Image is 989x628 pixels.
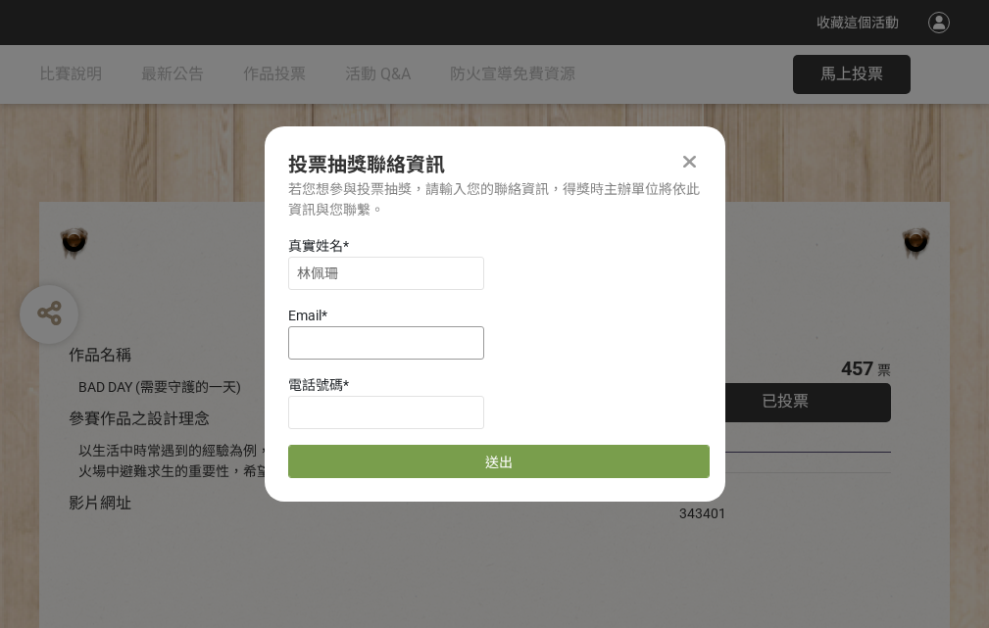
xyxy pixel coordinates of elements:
[39,65,102,83] span: 比賽說明
[288,377,343,393] span: 電話號碼
[69,494,131,512] span: 影片網址
[731,483,829,503] iframe: Facebook Share
[450,65,575,83] span: 防火宣導免費資源
[78,377,620,398] div: BAD DAY (需要守護的一天)
[288,150,702,179] div: 投票抽獎聯絡資訊
[243,65,306,83] span: 作品投票
[841,357,873,380] span: 457
[877,362,891,378] span: 票
[820,65,883,83] span: 馬上投票
[141,45,204,104] a: 最新公告
[69,346,131,364] span: 作品名稱
[288,445,710,478] button: 送出
[141,65,204,83] span: 最新公告
[762,392,809,411] span: 已投票
[450,45,575,104] a: 防火宣導免費資源
[345,65,411,83] span: 活動 Q&A
[243,45,306,104] a: 作品投票
[288,238,343,254] span: 真實姓名
[288,308,321,323] span: Email
[793,55,911,94] button: 馬上投票
[816,15,899,30] span: 收藏這個活動
[345,45,411,104] a: 活動 Q&A
[39,45,102,104] a: 比賽說明
[288,179,702,220] div: 若您想參與投票抽獎，請輸入您的聯絡資訊，得獎時主辦單位將依此資訊與您聯繫。
[69,410,210,428] span: 參賽作品之設計理念
[78,441,620,482] div: 以生活中時常遇到的經驗為例，透過對比的方式宣傳住宅用火災警報器、家庭逃生計畫及火場中避難求生的重要性，希望透過趣味的短影音讓更多人認識到更多的防火觀念。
